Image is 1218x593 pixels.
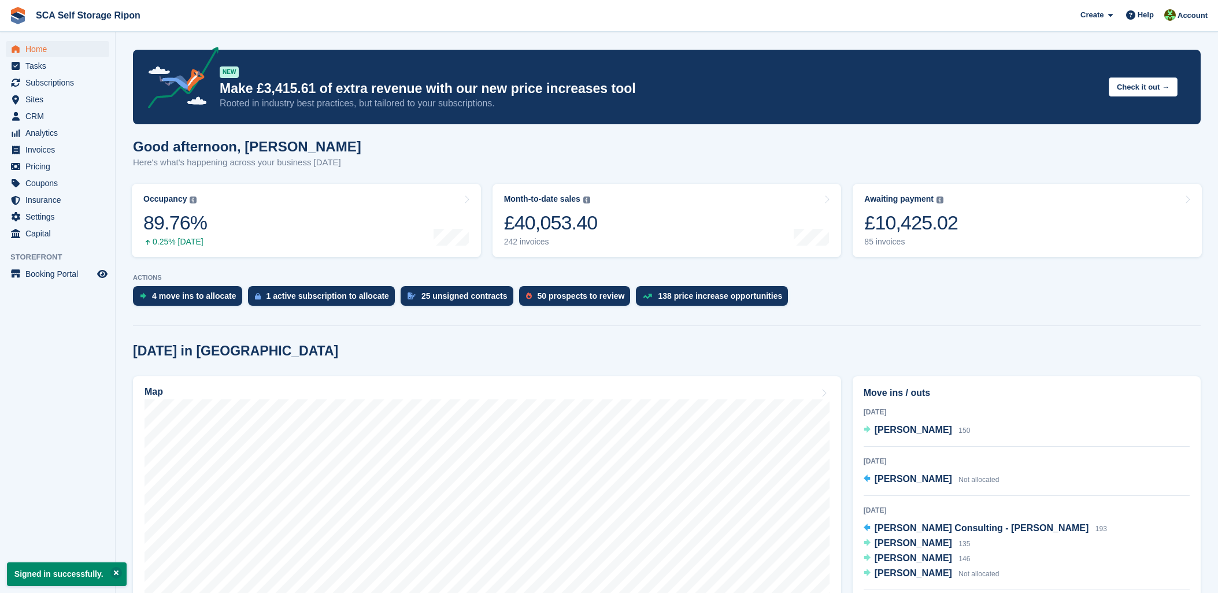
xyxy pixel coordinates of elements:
a: menu [6,266,109,282]
a: 4 move ins to allocate [133,286,248,312]
p: Signed in successfully. [7,562,127,586]
a: menu [6,75,109,91]
a: 25 unsigned contracts [401,286,519,312]
a: menu [6,142,109,158]
p: ACTIONS [133,274,1201,281]
a: menu [6,108,109,124]
p: Here's what's happening across your business [DATE] [133,156,361,169]
button: Check it out → [1109,77,1178,97]
img: stora-icon-8386f47178a22dfd0bd8f6a31ec36ba5ce8667c1dd55bd0f319d3a0aa187defe.svg [9,7,27,24]
span: Settings [25,209,95,225]
div: Month-to-date sales [504,194,580,204]
a: menu [6,125,109,141]
a: Month-to-date sales £40,053.40 242 invoices [493,184,842,257]
span: 193 [1095,525,1107,533]
span: Capital [25,225,95,242]
span: Account [1178,10,1208,21]
img: active_subscription_to_allocate_icon-d502201f5373d7db506a760aba3b589e785aa758c864c3986d89f69b8ff3... [255,292,261,300]
img: price-adjustments-announcement-icon-8257ccfd72463d97f412b2fc003d46551f7dbcb40ab6d574587a9cd5c0d94... [138,47,219,113]
span: Storefront [10,251,115,263]
span: 146 [958,555,970,563]
div: 25 unsigned contracts [421,291,508,301]
span: [PERSON_NAME] Consulting - [PERSON_NAME] [875,523,1089,533]
img: Kelly Neesham [1164,9,1176,21]
span: CRM [25,108,95,124]
span: Not allocated [958,476,999,484]
div: Awaiting payment [864,194,934,204]
div: 0.25% [DATE] [143,237,207,247]
a: 50 prospects to review [519,286,636,312]
div: £10,425.02 [864,211,958,235]
div: 4 move ins to allocate [152,291,236,301]
span: Analytics [25,125,95,141]
span: Coupons [25,175,95,191]
a: [PERSON_NAME] 146 [864,551,971,566]
span: Not allocated [958,570,999,578]
span: [PERSON_NAME] [875,425,952,435]
div: [DATE] [864,456,1190,466]
span: Help [1138,9,1154,21]
img: icon-info-grey-7440780725fd019a000dd9b08b2336e03edf1995a4989e88bcd33f0948082b44.svg [190,197,197,203]
span: Home [25,41,95,57]
p: Rooted in industry best practices, but tailored to your subscriptions. [220,97,1099,110]
div: 1 active subscription to allocate [266,291,389,301]
a: [PERSON_NAME] Not allocated [864,472,999,487]
h1: Good afternoon, [PERSON_NAME] [133,139,361,154]
img: price_increase_opportunities-93ffe204e8149a01c8c9dc8f82e8f89637d9d84a8eef4429ea346261dce0b2c0.svg [643,294,652,299]
div: 89.76% [143,211,207,235]
a: menu [6,225,109,242]
div: [DATE] [864,505,1190,516]
span: 150 [958,427,970,435]
img: move_ins_to_allocate_icon-fdf77a2bb77ea45bf5b3d319d69a93e2d87916cf1d5bf7949dd705db3b84f3ca.svg [140,292,146,299]
span: 135 [958,540,970,548]
div: [DATE] [864,407,1190,417]
a: menu [6,91,109,108]
a: menu [6,58,109,74]
img: icon-info-grey-7440780725fd019a000dd9b08b2336e03edf1995a4989e88bcd33f0948082b44.svg [936,197,943,203]
h2: Move ins / outs [864,386,1190,400]
a: [PERSON_NAME] 135 [864,536,971,551]
a: SCA Self Storage Ripon [31,6,145,25]
div: Occupancy [143,194,187,204]
div: 138 price increase opportunities [658,291,782,301]
span: Create [1080,9,1104,21]
span: Insurance [25,192,95,208]
span: Subscriptions [25,75,95,91]
a: menu [6,192,109,208]
div: 50 prospects to review [538,291,625,301]
span: [PERSON_NAME] [875,474,952,484]
img: icon-info-grey-7440780725fd019a000dd9b08b2336e03edf1995a4989e88bcd33f0948082b44.svg [583,197,590,203]
p: Make £3,415.61 of extra revenue with our new price increases tool [220,80,1099,97]
span: Pricing [25,158,95,175]
div: £40,053.40 [504,211,598,235]
span: [PERSON_NAME] [875,538,952,548]
a: [PERSON_NAME] Consulting - [PERSON_NAME] 193 [864,521,1107,536]
span: [PERSON_NAME] [875,553,952,563]
a: 1 active subscription to allocate [248,286,401,312]
a: menu [6,209,109,225]
a: Awaiting payment £10,425.02 85 invoices [853,184,1202,257]
div: 85 invoices [864,237,958,247]
a: [PERSON_NAME] 150 [864,423,971,438]
a: [PERSON_NAME] Not allocated [864,566,999,581]
a: menu [6,175,109,191]
span: [PERSON_NAME] [875,568,952,578]
div: NEW [220,66,239,78]
span: Tasks [25,58,95,74]
span: Invoices [25,142,95,158]
a: Occupancy 89.76% 0.25% [DATE] [132,184,481,257]
span: Booking Portal [25,266,95,282]
a: Preview store [95,267,109,281]
a: 138 price increase opportunities [636,286,794,312]
h2: [DATE] in [GEOGRAPHIC_DATA] [133,343,338,359]
a: menu [6,158,109,175]
span: Sites [25,91,95,108]
a: menu [6,41,109,57]
div: 242 invoices [504,237,598,247]
h2: Map [145,387,163,397]
img: contract_signature_icon-13c848040528278c33f63329250d36e43548de30e8caae1d1a13099fd9432cc5.svg [408,292,416,299]
img: prospect-51fa495bee0391a8d652442698ab0144808aea92771e9ea1ae160a38d050c398.svg [526,292,532,299]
